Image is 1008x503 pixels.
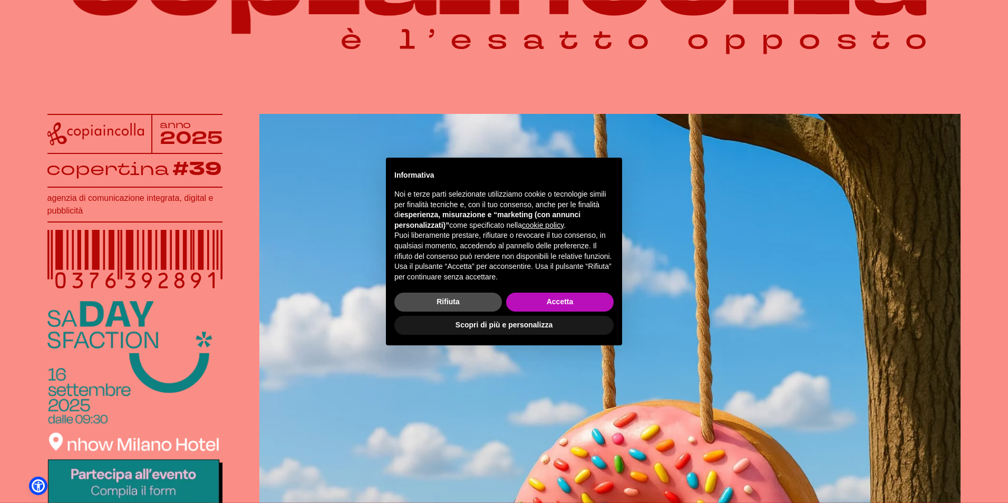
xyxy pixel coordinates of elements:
p: Noi e terze parti selezionate utilizziamo cookie o tecnologie simili per finalità tecniche e, con... [394,189,614,230]
tspan: anno [160,118,191,131]
p: Usa il pulsante “Accetta” per acconsentire. Usa il pulsante “Rifiuta” per continuare senza accett... [394,262,614,282]
strong: esperienza, misurazione e “marketing (con annunci personalizzati)” [394,210,580,229]
tspan: #39 [172,156,222,182]
p: Puoi liberamente prestare, rifiutare o revocare il tuo consenso, in qualsiasi momento, accedendo ... [394,230,614,262]
h1: agenzia di comunicazione integrata, digital e pubblicità [47,192,223,217]
button: Rifiuta [394,293,502,312]
h2: Informativa [394,170,614,181]
tspan: 2025 [160,126,223,150]
button: Accetta [506,293,614,312]
button: Scopri di più e personalizza [394,316,614,335]
tspan: copertina [46,157,169,181]
a: cookie policy [522,221,564,229]
a: Open Accessibility Menu [32,479,45,492]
